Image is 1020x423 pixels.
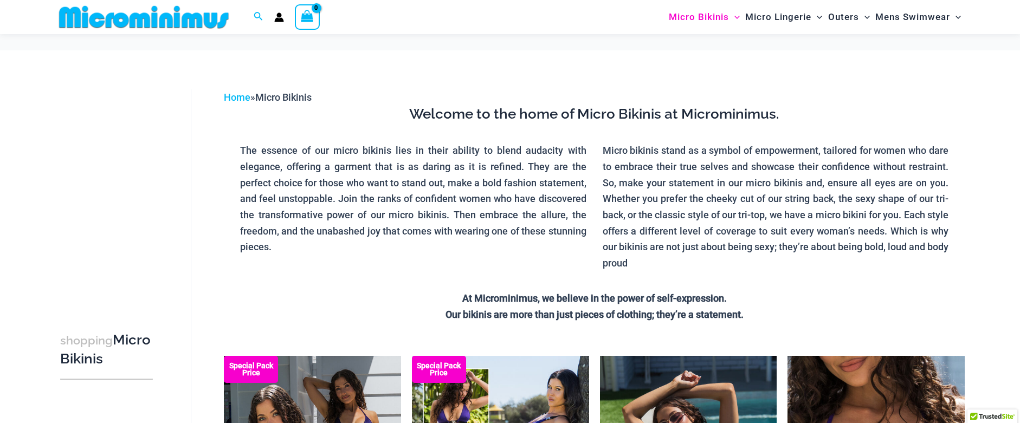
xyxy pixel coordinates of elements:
a: OutersMenu ToggleMenu Toggle [825,3,873,31]
a: Micro LingerieMenu ToggleMenu Toggle [743,3,825,31]
nav: Site Navigation [664,2,965,32]
span: Outers [828,3,859,31]
span: Menu Toggle [729,3,740,31]
a: Account icon link [274,12,284,22]
b: Special Pack Price [412,362,466,376]
h3: Micro Bikinis [60,331,153,368]
img: MM SHOP LOGO FLAT [55,5,233,29]
a: View Shopping Cart, empty [295,4,320,29]
a: Home [224,92,250,103]
span: Micro Bikinis [255,92,312,103]
p: The essence of our micro bikinis lies in their ability to blend audacity with elegance, offering ... [240,142,586,255]
span: Micro Lingerie [745,3,811,31]
a: Micro BikinisMenu ToggleMenu Toggle [666,3,743,31]
span: Micro Bikinis [669,3,729,31]
span: » [224,92,312,103]
p: Micro bikinis stand as a symbol of empowerment, tailored for women who dare to embrace their true... [603,142,949,271]
span: Menu Toggle [950,3,961,31]
strong: At Microminimus, we believe in the power of self-expression. [462,292,727,304]
a: Search icon link [254,10,263,24]
span: Menu Toggle [859,3,870,31]
a: Mens SwimwearMenu ToggleMenu Toggle [873,3,964,31]
b: Special Pack Price [224,362,278,376]
iframe: TrustedSite Certified [60,81,158,297]
strong: Our bikinis are more than just pieces of clothing; they’re a statement. [446,309,744,320]
h3: Welcome to the home of Micro Bikinis at Microminimus. [232,105,957,123]
span: Mens Swimwear [875,3,950,31]
span: Menu Toggle [811,3,822,31]
span: shopping [60,334,113,347]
